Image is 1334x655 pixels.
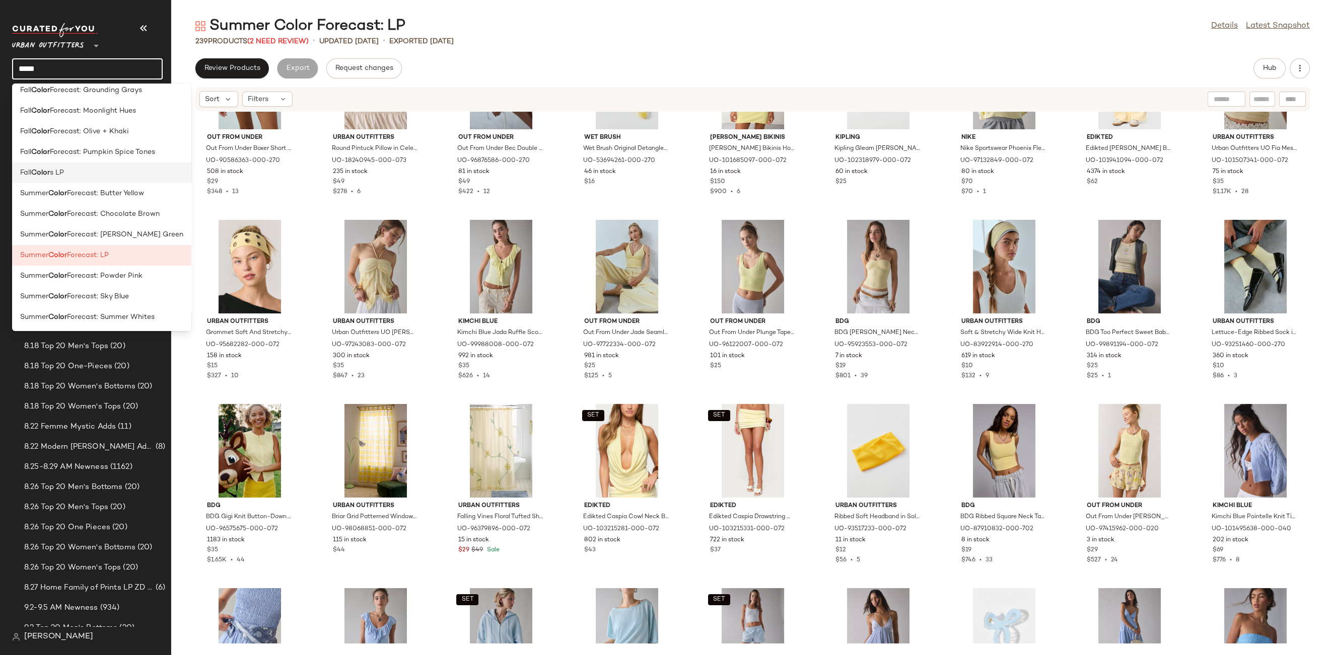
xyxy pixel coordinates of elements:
span: • [313,35,315,47]
span: BDG [835,317,921,326]
span: $70 [961,178,973,187]
b: Color [48,188,67,199]
span: $19 [961,546,971,555]
span: UO-18240945-000-073 [332,156,406,166]
span: Out From Under [207,133,293,142]
b: Color [48,209,67,219]
img: 93251460_270_b [1205,220,1306,313]
span: Fall [20,85,31,96]
span: $29 [1087,546,1098,555]
span: 5 [857,557,860,563]
span: • [975,373,986,379]
span: • [473,373,483,379]
span: • [383,35,385,47]
span: 360 in stock [1213,352,1248,361]
span: • [851,373,861,379]
span: (8) [154,441,165,453]
span: $422 [458,189,473,195]
span: Briar Grid Patterned Window Panel in Yellow at Urban Outfitters [332,513,417,522]
img: 95923553_072_b [827,220,929,313]
img: 96122007_072_b [702,220,804,313]
a: Details [1211,20,1238,32]
span: (2 Need Review) [247,38,309,45]
span: $49 [458,178,470,187]
span: 8.18 Top 20 Women's Bottoms [24,381,135,392]
span: UO-96122007-000-072 [709,341,783,350]
span: $15 [207,362,218,371]
span: Edikted [584,502,670,511]
span: 8.18 Top 20 Women's Tops [24,401,121,413]
span: Summer [20,229,48,240]
span: • [347,373,358,379]
span: Edikted Caspia Cowl Neck Backless Top in Yellow, Women's at Urban Outfitters [583,513,669,522]
span: 9 [986,373,989,379]
span: Hub [1262,64,1277,72]
span: $44 [333,546,345,555]
span: • [1098,373,1108,379]
span: Out From Under Boxer Short in Yellow Stripe, Women's at Urban Outfitters [206,144,292,153]
span: 239 [195,38,208,45]
img: svg%3e [12,633,20,641]
span: $1.17K [1213,189,1231,195]
span: Out From Under Plunge Tapestry Jacquard Seamless Knit Cami in Yellow, Women's at Urban Outfitters [709,329,795,338]
p: updated [DATE] [319,36,379,47]
span: Fall [20,168,31,178]
span: 8.18 Top 20 One-Pieces [24,361,112,372]
img: 103215281_072_m [576,404,678,498]
span: $35 [207,546,218,555]
span: 4374 in stock [1087,168,1125,177]
span: Fall [20,147,31,157]
span: • [847,557,857,563]
div: Products [195,36,309,47]
span: $25 [1087,362,1098,371]
span: 101 in stock [710,352,745,361]
span: Request changes [335,64,393,72]
span: Filters [248,94,268,105]
span: $25 [710,362,721,371]
img: 96379896_072_b [450,404,552,498]
span: UO-99891194-000-072 [1086,341,1158,350]
span: Out From Under [1087,502,1172,511]
span: SET [713,596,725,603]
span: SET [587,412,599,419]
span: Urban Outfitters UO [PERSON_NAME] Convertible Tie Split-Front Tube Top in Yellow, Women's at Urba... [332,329,417,338]
button: SET [708,410,730,421]
span: BDG Too Perfect Sweet Baby Animal Graphic Baby Tee in Butter Yellow, Women's at Urban Outfitters [1086,329,1171,338]
span: 508 in stock [207,168,243,177]
b: Color [31,147,50,157]
span: • [227,557,237,563]
span: 235 in stock [333,168,368,177]
span: Urban Outfitters [333,317,418,326]
span: UO-93517233-000-072 [834,525,906,534]
img: 83922914_270_b [953,220,1055,313]
span: $125 [584,373,598,379]
b: Color [48,271,67,281]
span: • [727,189,737,195]
span: Kimchi Blue [1213,502,1298,511]
span: 28 [1241,189,1248,195]
span: UO-101941094-000-072 [1086,156,1163,166]
img: 98068851_072_b [325,404,427,498]
span: 23 [358,373,365,379]
span: UO-83922914-000-270 [960,341,1033,350]
span: $69 [1213,546,1223,555]
span: 12 [483,189,490,195]
span: Summer [20,188,48,199]
span: $19 [835,362,846,371]
b: Color [31,85,50,96]
span: Wet Brush [584,133,670,142]
span: $35 [458,362,469,371]
span: Forecast: Moonlight Hues [50,106,136,116]
span: $10 [1213,362,1224,371]
span: Forecast: Chocolate Brown [67,209,160,219]
span: 15 in stock [458,536,489,545]
span: UO-87910832-000-702 [960,525,1033,534]
span: UO-96575675-000-072 [206,525,278,534]
span: 300 in stock [333,352,370,361]
span: 13 [232,189,239,195]
span: Summer [20,209,48,219]
span: (20) [135,381,153,392]
button: Request changes [326,58,402,78]
span: (1162) [108,461,132,473]
span: Out From Under [458,133,544,142]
